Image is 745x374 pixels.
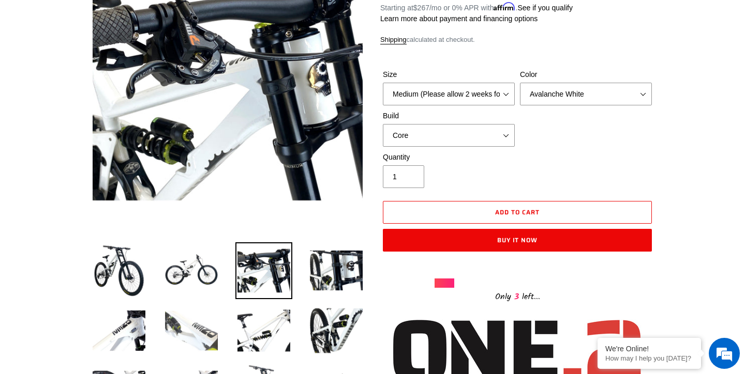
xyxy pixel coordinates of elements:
img: Load image into Gallery viewer, ONE.2 DH - Complete Bike [308,242,365,299]
a: Shipping [380,36,407,44]
span: We're online! [60,118,143,222]
label: Size [383,69,515,80]
img: Load image into Gallery viewer, ONE.2 DH - Complete Bike [308,302,365,359]
img: d_696896380_company_1647369064580_696896380 [33,52,59,77]
img: Load image into Gallery viewer, ONE.2 DH - Complete Bike [163,302,220,359]
img: Load image into Gallery viewer, ONE.2 DH - Complete Bike [163,242,220,299]
div: Chat with us now [69,58,189,71]
span: Add to cart [495,207,540,217]
div: We're Online! [605,345,693,353]
a: See if you qualify - Learn more about Affirm Financing (opens in modal) [517,4,573,12]
img: Load image into Gallery viewer, ONE.2 DH - Complete Bike [91,242,147,299]
label: Build [383,111,515,121]
div: Minimize live chat window [170,5,195,30]
div: Only left... [435,288,600,304]
img: Load image into Gallery viewer, ONE.2 DH - Complete Bike [235,242,292,299]
img: Load image into Gallery viewer, ONE.2 DH - Complete Bike [91,302,147,359]
button: Buy it now [383,229,652,252]
p: How may I help you today? [605,354,693,362]
div: Navigation go back [11,57,27,72]
img: Load image into Gallery viewer, ONE.2 DH - Complete Bike [235,302,292,359]
label: Color [520,69,652,80]
button: Add to cart [383,201,652,224]
textarea: Type your message and hit 'Enter' [5,257,197,293]
span: $267 [413,4,429,12]
span: Affirm [494,2,515,11]
div: calculated at checkout. [380,35,654,45]
span: 3 [511,290,522,303]
a: Learn more about payment and financing options [380,14,538,23]
label: Quantity [383,152,515,163]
